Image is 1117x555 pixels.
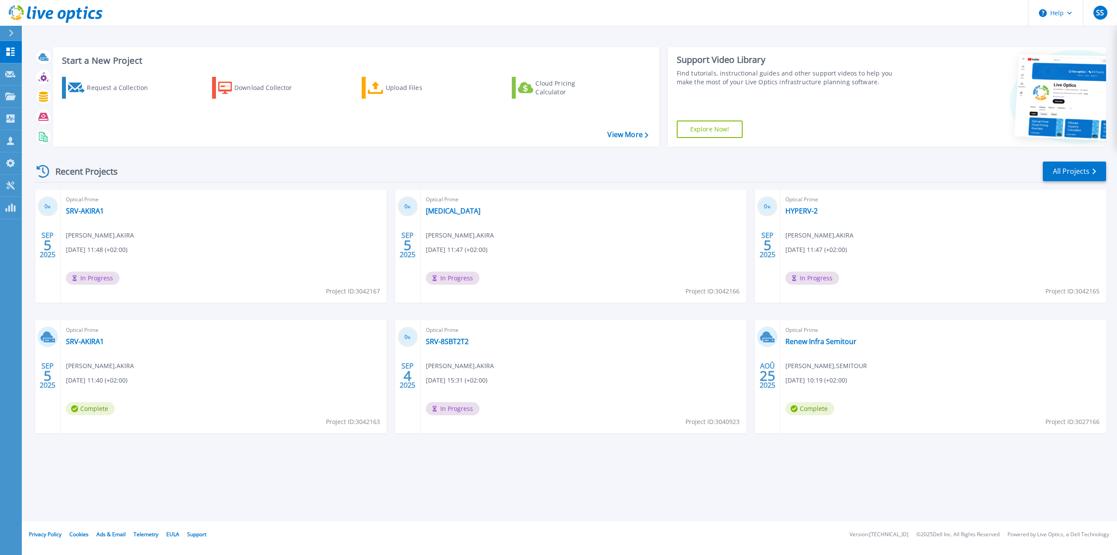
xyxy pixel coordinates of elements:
[785,402,834,415] span: Complete
[408,204,411,209] span: %
[677,54,903,65] div: Support Video Library
[916,532,1000,538] li: © 2025 Dell Inc. All Rights Reserved
[408,335,411,340] span: %
[768,204,771,209] span: %
[607,131,648,139] a: View More
[66,272,120,285] span: In Progress
[38,202,58,212] h3: 0
[426,376,487,385] span: [DATE] 15:31 (+02:00)
[426,402,480,415] span: In Progress
[34,161,130,182] div: Recent Projects
[62,77,159,99] a: Request a Collection
[785,195,1101,204] span: Optical Prime
[426,245,487,255] span: [DATE] 11:47 (+02:00)
[512,77,609,99] a: Cloud Pricing Calculator
[62,56,648,65] h3: Start a New Project
[134,531,158,538] a: Telemetry
[69,531,89,538] a: Cookies
[166,531,179,538] a: EULA
[39,360,56,392] div: SEP 2025
[685,286,740,296] span: Project ID: 3042166
[1096,9,1104,16] span: SS
[66,376,127,385] span: [DATE] 11:40 (+02:00)
[404,372,411,379] span: 4
[66,361,134,371] span: [PERSON_NAME] , AKIRA
[66,207,104,215] a: SRV-AKIRA1
[785,376,847,385] span: [DATE] 10:19 (+02:00)
[326,417,380,427] span: Project ID: 3042163
[87,79,157,97] div: Request a Collection
[785,337,857,346] a: Renew Infra Semitour
[399,360,416,392] div: SEP 2025
[785,231,853,240] span: [PERSON_NAME] , AKIRA
[785,207,818,215] a: HYPERV-2
[426,272,480,285] span: In Progress
[96,531,126,538] a: Ads & Email
[759,360,776,392] div: AOÛ 2025
[785,272,839,285] span: In Progress
[759,229,776,261] div: SEP 2025
[785,361,867,371] span: [PERSON_NAME] , SEMITOUR
[234,79,304,97] div: Download Collector
[1045,417,1100,427] span: Project ID: 3027166
[757,202,778,212] h3: 0
[397,332,418,342] h3: 0
[426,195,741,204] span: Optical Prime
[29,531,62,538] a: Privacy Policy
[404,241,411,249] span: 5
[66,195,381,204] span: Optical Prime
[1045,286,1100,296] span: Project ID: 3042165
[1007,532,1109,538] li: Powered by Live Optics, a Dell Technology
[785,245,847,255] span: [DATE] 11:47 (+02:00)
[677,121,743,138] a: Explore Now!
[426,325,741,335] span: Optical Prime
[66,325,381,335] span: Optical Prime
[66,245,127,255] span: [DATE] 11:48 (+02:00)
[850,532,908,538] li: Version: [TECHNICAL_ID]
[399,229,416,261] div: SEP 2025
[44,372,51,379] span: 5
[426,207,480,215] a: [MEDICAL_DATA]
[785,325,1101,335] span: Optical Prime
[760,372,775,379] span: 25
[187,531,206,538] a: Support
[426,361,494,371] span: [PERSON_NAME] , AKIRA
[66,231,134,240] span: [PERSON_NAME] , AKIRA
[426,337,469,346] a: SRV-8SBT2T2
[764,241,771,249] span: 5
[66,402,115,415] span: Complete
[66,337,104,346] a: SRV-AKIRA1
[39,229,56,261] div: SEP 2025
[1043,162,1106,181] a: All Projects
[44,241,51,249] span: 5
[212,77,309,99] a: Download Collector
[677,69,903,86] div: Find tutorials, instructional guides and other support videos to help you make the most of your L...
[535,79,605,97] div: Cloud Pricing Calculator
[397,202,418,212] h3: 0
[362,77,459,99] a: Upload Files
[426,231,494,240] span: [PERSON_NAME] , AKIRA
[386,79,456,97] div: Upload Files
[48,204,51,209] span: %
[326,286,380,296] span: Project ID: 3042167
[685,417,740,427] span: Project ID: 3040923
